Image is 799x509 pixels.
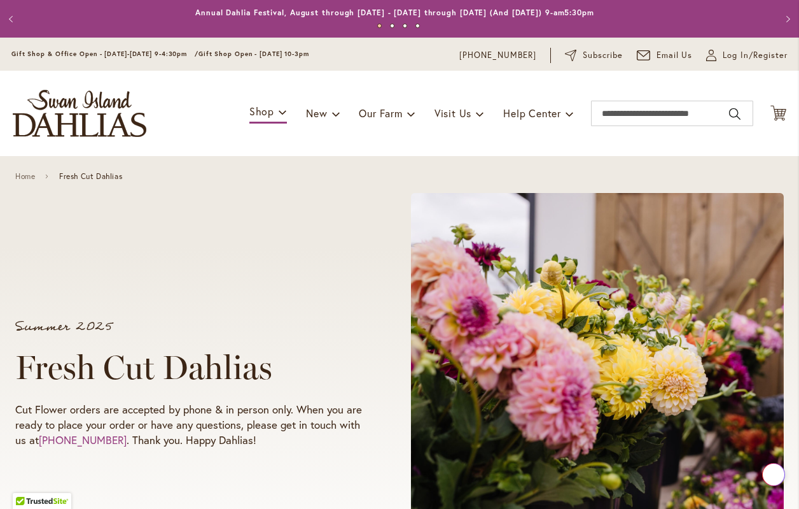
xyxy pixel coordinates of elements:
h1: Fresh Cut Dahlias [15,348,363,387]
span: Gift Shop Open - [DATE] 10-3pm [198,50,309,58]
span: Our Farm [359,106,402,120]
button: 1 of 4 [377,24,382,28]
span: Log In/Register [723,49,788,62]
p: Cut Flower orders are accepted by phone & in person only. When you are ready to place your order ... [15,402,363,448]
span: Email Us [657,49,693,62]
button: 2 of 4 [390,24,394,28]
span: Visit Us [434,106,471,120]
a: Home [15,172,35,181]
a: [PHONE_NUMBER] [459,49,536,62]
span: Subscribe [583,49,623,62]
a: Subscribe [565,49,623,62]
a: store logo [13,90,146,137]
span: New [306,106,327,120]
span: Shop [249,104,274,118]
button: Next [774,6,799,32]
button: 3 of 4 [403,24,407,28]
button: 4 of 4 [415,24,420,28]
a: Log In/Register [706,49,788,62]
a: Annual Dahlia Festival, August through [DATE] - [DATE] through [DATE] (And [DATE]) 9-am5:30pm [195,8,594,17]
a: [PHONE_NUMBER] [39,433,127,447]
span: Fresh Cut Dahlias [59,172,122,181]
a: Email Us [637,49,693,62]
span: Gift Shop & Office Open - [DATE]-[DATE] 9-4:30pm / [11,50,198,58]
p: Summer 2025 [15,320,363,333]
span: Help Center [503,106,561,120]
